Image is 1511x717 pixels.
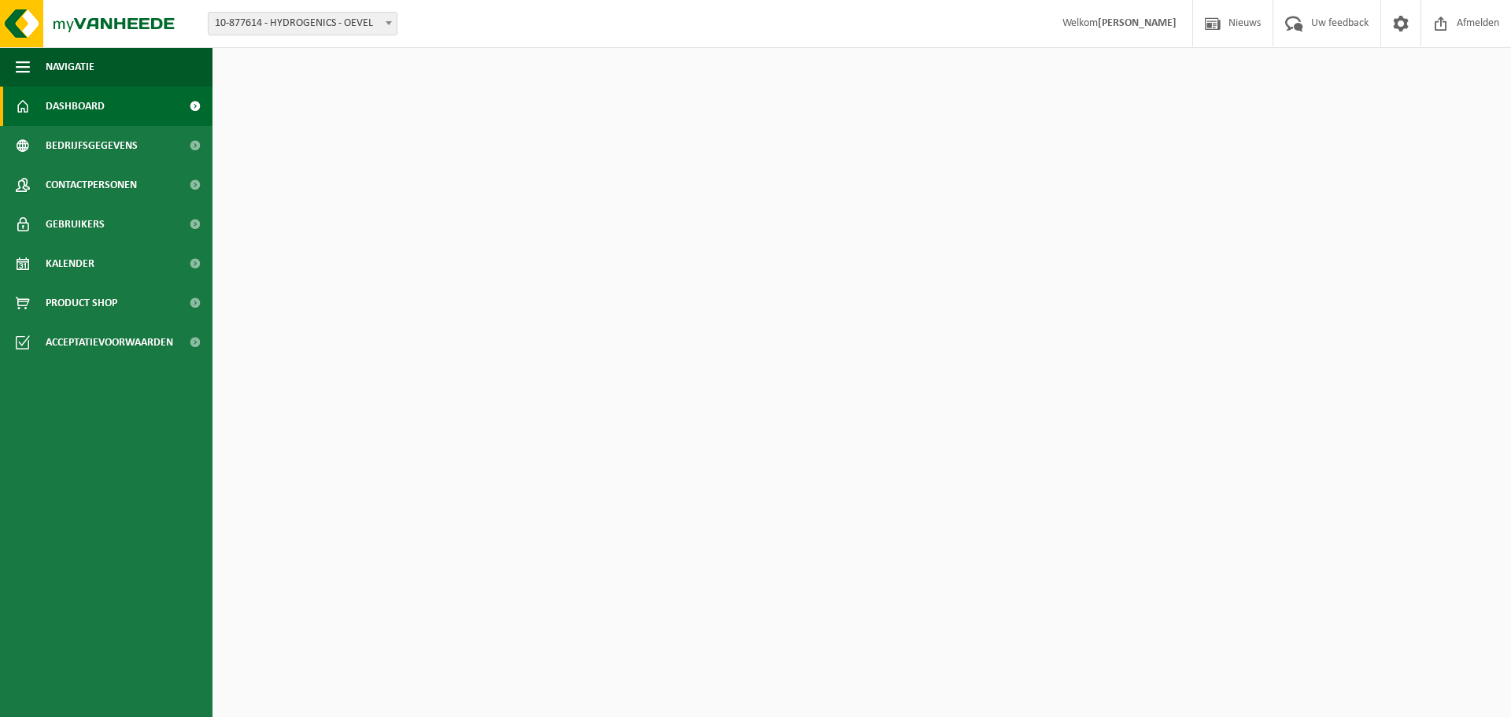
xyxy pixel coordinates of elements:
[46,283,117,323] span: Product Shop
[46,244,94,283] span: Kalender
[208,12,397,35] span: 10-877614 - HYDROGENICS - OEVEL
[209,13,397,35] span: 10-877614 - HYDROGENICS - OEVEL
[46,87,105,126] span: Dashboard
[46,205,105,244] span: Gebruikers
[1098,17,1177,29] strong: [PERSON_NAME]
[46,126,138,165] span: Bedrijfsgegevens
[46,323,173,362] span: Acceptatievoorwaarden
[46,47,94,87] span: Navigatie
[46,165,137,205] span: Contactpersonen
